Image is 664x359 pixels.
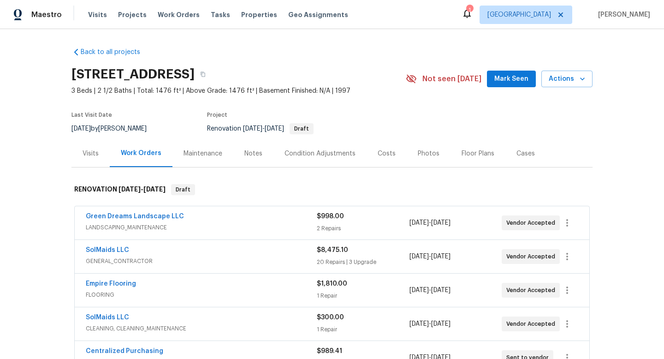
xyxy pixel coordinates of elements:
[71,48,160,57] a: Back to all projects
[119,186,166,192] span: -
[409,253,429,260] span: [DATE]
[265,126,284,132] span: [DATE]
[462,149,494,158] div: Floor Plans
[207,126,314,132] span: Renovation
[487,10,551,19] span: [GEOGRAPHIC_DATA]
[207,112,227,118] span: Project
[317,213,344,220] span: $998.00
[86,290,317,299] span: FLOORING
[88,10,107,19] span: Visits
[86,257,317,266] span: GENERAL_CONTRACTOR
[317,281,347,287] span: $1,810.00
[409,319,451,329] span: -
[71,112,112,118] span: Last Visit Date
[241,10,277,19] span: Properties
[317,247,348,253] span: $8,475.10
[71,123,158,134] div: by [PERSON_NAME]
[409,287,429,293] span: [DATE]
[378,149,396,158] div: Costs
[317,348,342,354] span: $989.41
[119,186,141,192] span: [DATE]
[86,223,317,232] span: LANDSCAPING_MAINTENANCE
[143,186,166,192] span: [DATE]
[431,220,451,226] span: [DATE]
[83,149,99,158] div: Visits
[71,126,91,132] span: [DATE]
[409,286,451,295] span: -
[549,73,585,85] span: Actions
[74,184,166,195] h6: RENOVATION
[86,348,163,354] a: Centralized Purchasing
[71,70,195,79] h2: [STREET_ADDRESS]
[285,149,356,158] div: Condition Adjustments
[172,185,194,194] span: Draft
[86,314,129,321] a: SolMaids LLC
[31,10,62,19] span: Maestro
[506,319,559,329] span: Vendor Accepted
[184,149,222,158] div: Maintenance
[418,149,439,158] div: Photos
[86,213,184,220] a: Green Dreams Landscape LLC
[409,321,429,327] span: [DATE]
[195,66,211,83] button: Copy Address
[158,10,200,19] span: Work Orders
[466,6,473,15] div: 1
[86,247,129,253] a: SolMaids LLC
[506,218,559,227] span: Vendor Accepted
[431,321,451,327] span: [DATE]
[317,314,344,321] span: $300.00
[506,252,559,261] span: Vendor Accepted
[409,220,429,226] span: [DATE]
[288,10,348,19] span: Geo Assignments
[244,149,262,158] div: Notes
[409,218,451,227] span: -
[431,287,451,293] span: [DATE]
[594,10,650,19] span: [PERSON_NAME]
[317,325,409,334] div: 1 Repair
[290,126,313,132] span: Draft
[71,175,593,204] div: RENOVATION [DATE]-[DATE]Draft
[317,224,409,233] div: 2 Repairs
[211,12,230,18] span: Tasks
[121,149,161,158] div: Work Orders
[422,74,481,84] span: Not seen [DATE]
[317,291,409,300] div: 1 Repair
[243,126,262,132] span: [DATE]
[541,71,593,88] button: Actions
[86,281,136,287] a: Empire Flooring
[506,286,559,295] span: Vendor Accepted
[118,10,147,19] span: Projects
[409,252,451,261] span: -
[71,86,406,96] span: 3 Beds | 2 1/2 Baths | Total: 1476 ft² | Above Grade: 1476 ft² | Basement Finished: N/A | 1997
[431,253,451,260] span: [DATE]
[243,126,284,132] span: -
[86,324,317,333] span: CLEANING, CLEANING_MAINTENANCE
[516,149,535,158] div: Cases
[317,257,409,267] div: 20 Repairs | 3 Upgrade
[487,71,536,88] button: Mark Seen
[494,73,528,85] span: Mark Seen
